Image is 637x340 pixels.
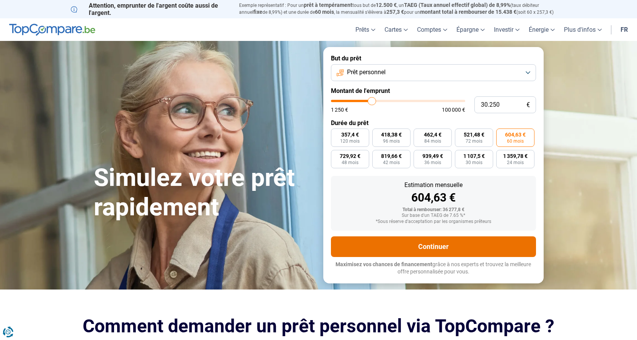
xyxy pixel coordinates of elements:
a: Épargne [452,18,489,41]
label: Durée du prêt [331,119,536,127]
span: 604,63 € [505,132,526,137]
a: Cartes [380,18,412,41]
span: 36 mois [424,160,441,165]
a: Énergie [524,18,559,41]
label: But du prêt [331,55,536,62]
span: fixe [253,9,262,15]
p: Exemple représentatif : Pour un tous but de , un (taux débiteur annuel de 8,99%) et une durée de ... [239,2,567,16]
span: TAEG (Taux annuel effectif global) de 8,99% [404,2,510,8]
div: Estimation mensuelle [337,182,530,188]
span: 72 mois [466,139,482,143]
span: 100 000 € [442,107,465,112]
button: Prêt personnel [331,64,536,81]
div: 604,63 € [337,192,530,203]
h2: Comment demander un prêt personnel via TopCompare ? [71,316,567,337]
div: Total à rembourser: 36 277,8 € [337,207,530,213]
a: Investir [489,18,524,41]
span: 30 mois [466,160,482,165]
span: 42 mois [383,160,400,165]
p: grâce à nos experts et trouvez la meilleure offre personnalisée pour vous. [331,261,536,276]
img: TopCompare [9,24,95,36]
span: prêt à tempérament [304,2,352,8]
a: Prêts [351,18,380,41]
span: 939,49 € [422,153,443,159]
span: 60 mois [507,139,524,143]
span: montant total à rembourser de 15.438 € [420,9,516,15]
span: € [526,102,530,108]
a: fr [616,18,632,41]
span: 60 mois [315,9,334,15]
p: Attention, emprunter de l'argent coûte aussi de l'argent. [71,2,230,16]
span: 819,66 € [381,153,402,159]
button: Continuer [331,236,536,257]
span: 1 250 € [331,107,348,112]
h1: Simulez votre prêt rapidement [94,163,314,222]
div: *Sous réserve d'acceptation par les organismes prêteurs [337,219,530,224]
span: 120 mois [340,139,360,143]
span: 462,4 € [424,132,442,137]
span: 357,4 € [341,132,359,137]
span: 24 mois [507,160,524,165]
span: 96 mois [383,139,400,143]
div: Sur base d'un TAEG de 7.65 %* [337,213,530,218]
a: Comptes [412,18,452,41]
span: 521,48 € [464,132,484,137]
span: 84 mois [424,139,441,143]
a: Plus d'infos [559,18,606,41]
span: 12.500 € [376,2,397,8]
span: Maximisez vos chances de financement [336,261,432,267]
span: Prêt personnel [347,68,386,76]
span: 48 mois [342,160,358,165]
span: 418,38 € [381,132,402,137]
span: 257,3 € [386,9,404,15]
span: 1 359,78 € [503,153,528,159]
span: 729,92 € [340,153,360,159]
span: 1 107,5 € [463,153,485,159]
label: Montant de l'emprunt [331,87,536,94]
